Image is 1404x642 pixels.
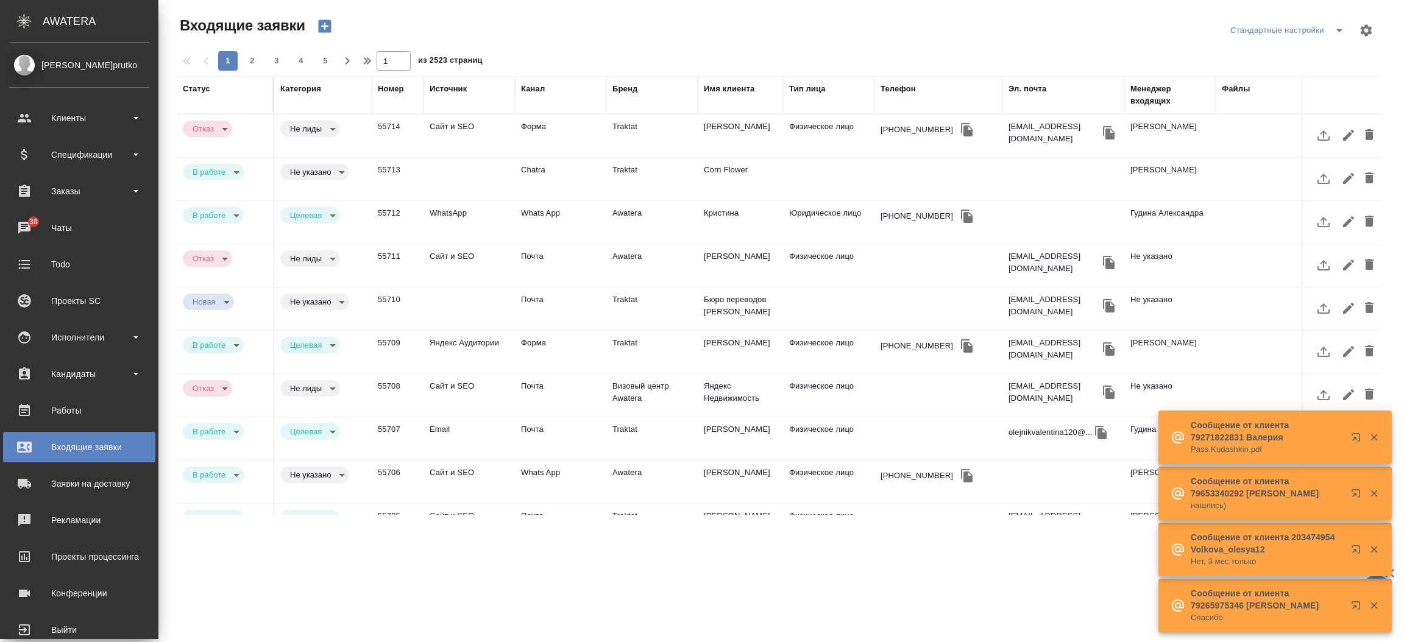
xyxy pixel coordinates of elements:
[1191,531,1343,556] p: Сообщение от клиента 203474954 Volkova_olesya12
[698,115,783,157] td: [PERSON_NAME]
[1124,460,1216,503] td: [PERSON_NAME]
[424,331,515,373] td: Яндекс Аудитории
[698,417,783,460] td: [PERSON_NAME]
[515,158,606,200] td: Chatra
[378,83,404,95] div: Номер
[1361,432,1386,443] button: Закрыть
[280,121,366,137] div: Это спам, фрилансеры, текущие клиенты и т.д.
[1338,250,1359,280] button: Редактировать
[515,201,606,244] td: Whats App
[704,83,754,95] div: Имя клиента
[1309,337,1338,366] button: Загрузить файл
[698,331,783,373] td: [PERSON_NAME]
[606,374,698,417] td: Визовый центр Awatera
[1359,164,1380,193] button: Удалить
[9,219,149,237] div: Чаты
[291,55,311,67] span: 4
[515,287,606,330] td: Почта
[280,294,349,310] div: Отказ
[430,83,467,95] div: Источник
[189,253,218,264] button: Отказ
[1309,380,1338,409] button: Загрузить файл
[606,504,698,546] td: Traktat
[22,216,45,228] span: 38
[286,124,325,134] button: Не лиды
[698,244,783,287] td: [PERSON_NAME]
[958,467,976,485] button: Скопировать
[286,253,325,264] button: Не лиды
[1124,287,1216,330] td: Не указано
[783,244,874,287] td: Физическое лицо
[1344,481,1373,510] button: Открыть в новой вкладке
[280,510,340,526] div: Отказ
[183,337,244,353] div: Отказ
[789,83,826,95] div: Тип лица
[1009,510,1100,534] p: [EMAIL_ADDRESS][DOMAIN_NAME]
[612,83,637,95] div: Бренд
[424,244,515,287] td: Сайт и SEO
[606,331,698,373] td: Traktat
[1124,504,1216,546] td: [PERSON_NAME]
[698,287,783,330] td: Бюро переводов [PERSON_NAME]
[1344,537,1373,566] button: Открыть в новой вкладке
[606,287,698,330] td: Traktat
[291,51,311,71] button: 4
[881,340,953,352] div: [PHONE_NUMBER]
[1124,417,1216,460] td: Гудина Александра
[43,9,158,34] div: AWATERA
[698,158,783,200] td: Corn Flower
[1009,250,1100,275] p: [EMAIL_ADDRESS][DOMAIN_NAME]
[1009,121,1100,145] p: [EMAIL_ADDRESS][DOMAIN_NAME]
[1359,337,1380,366] button: Удалить
[1352,16,1381,45] span: Настроить таблицу
[1130,83,1210,107] div: Менеджер входящих
[1338,121,1359,150] button: Редактировать
[783,504,874,546] td: Физическое лицо
[698,504,783,546] td: [PERSON_NAME]
[9,328,149,347] div: Исполнители
[1361,600,1386,611] button: Закрыть
[515,115,606,157] td: Форма
[286,470,335,480] button: Не указано
[189,470,229,480] button: В работе
[1338,380,1359,409] button: Редактировать
[3,541,155,572] a: Проекты процессинга
[1309,164,1338,193] button: Загрузить файл
[424,460,515,503] td: Сайт и SEO
[783,460,874,503] td: Физическое лицо
[698,460,783,503] td: [PERSON_NAME]
[9,109,149,127] div: Клиенты
[881,210,953,222] div: [PHONE_NUMBER]
[280,83,321,95] div: Категория
[9,438,149,456] div: Входящие заявки
[1359,250,1380,280] button: Удалить
[9,255,149,273] div: Todo
[3,578,155,608] a: Конференции
[1338,294,1359,323] button: Редактировать
[286,340,325,350] button: Целевая
[372,374,424,417] td: 55708
[1344,425,1373,454] button: Открыть в новой вкладке
[783,201,874,244] td: Юридическое лицо
[280,467,349,483] div: Отказ
[783,374,874,417] td: Физическое лицо
[1124,331,1216,373] td: [PERSON_NAME]
[183,207,244,224] div: Отказ
[881,83,916,95] div: Телефон
[183,83,210,95] div: Статус
[1309,250,1338,280] button: Загрузить файл
[424,374,515,417] td: Сайт и SEO
[1191,419,1343,443] p: Сообщение от клиента 79271822831 Валерия
[606,417,698,460] td: Traktat
[606,201,698,244] td: Awatera
[280,380,340,397] div: Отказ
[424,115,515,157] td: Сайт и SEO
[183,250,232,267] div: Отказ
[9,474,149,493] div: Заявки на доставку
[881,470,953,482] div: [PHONE_NUMBER]
[243,51,262,71] button: 2
[310,16,339,37] button: Создать
[783,417,874,460] td: Физическое лицо
[783,331,874,373] td: Физическое лицо
[177,16,305,35] span: Входящие заявки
